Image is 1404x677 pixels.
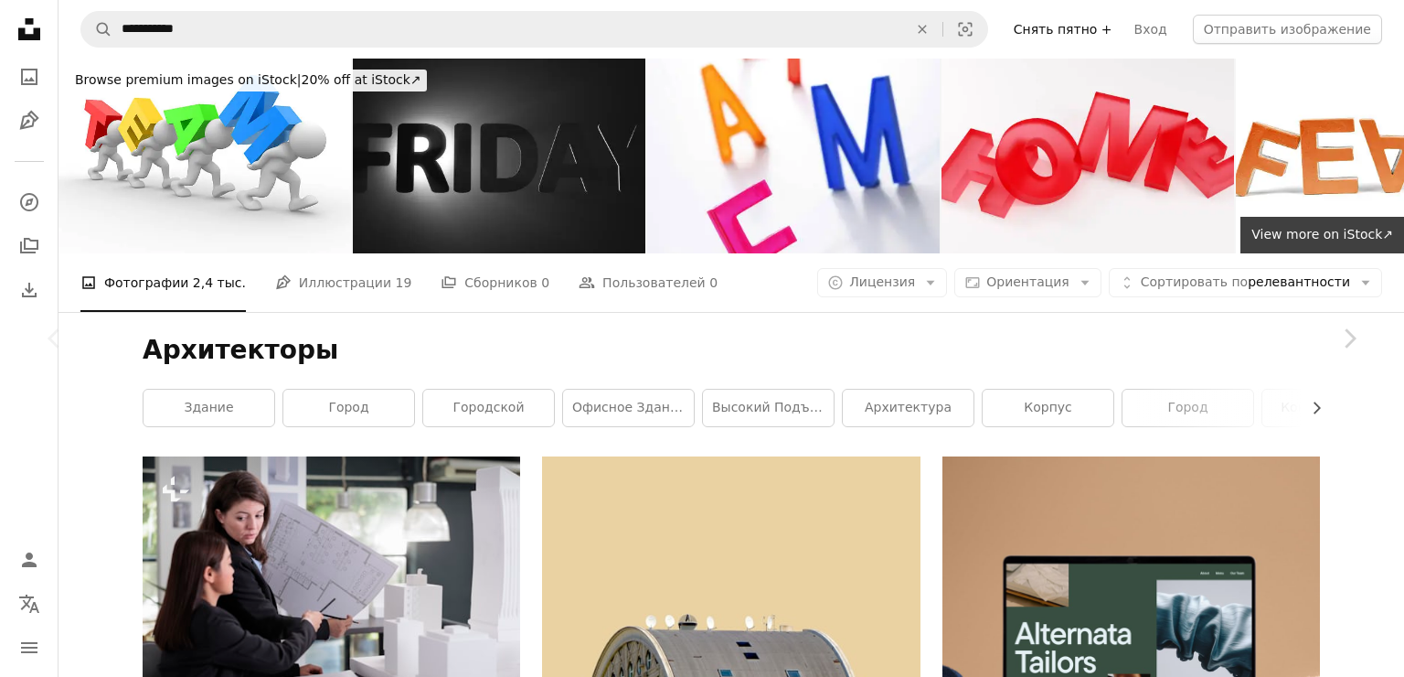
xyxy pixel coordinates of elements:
[703,390,834,426] a: высокий подъем
[712,400,827,414] ya-tr-span: высокий подъем
[1251,227,1393,242] span: View more on iStock ↗
[11,586,48,622] button: Язык
[328,400,368,414] ya-tr-span: город
[1193,15,1382,44] button: Отправить изображение
[986,274,1069,289] ya-tr-span: Ориентация
[11,542,48,578] a: Войдите в систему / Зарегистрируйтесь
[1281,400,1375,414] ya-tr-span: кондоминиум
[1123,15,1178,44] a: Вход
[75,72,421,87] span: 20% off at iStock ↗
[902,12,942,47] button: Очистить
[1141,274,1248,289] ya-tr-span: Сортировать по
[563,390,694,426] a: офисное здание
[602,273,706,293] ya-tr-span: Пользователей
[1204,22,1371,37] ya-tr-span: Отправить изображение
[1109,268,1382,297] button: Сортировать порелевантности
[283,390,414,426] a: город
[579,253,718,312] a: Пользователей 0
[353,59,645,253] img: Black Friday abstract illustration. Text in the spotlight.
[452,400,524,414] ya-tr-span: Городской
[184,400,233,414] ya-tr-span: здание
[144,390,274,426] a: здание
[143,335,338,365] ya-tr-span: Архитекторы
[1003,15,1123,44] a: Снять пятно +
[58,59,351,253] img: Teamwork
[572,400,686,414] ya-tr-span: офисное здание
[1240,217,1404,253] a: View more on iStock↗
[1134,22,1167,37] ya-tr-span: Вход
[11,59,48,95] a: Фото
[396,275,412,290] ya-tr-span: 19
[81,12,112,47] button: Поиск Unsplash
[58,59,438,102] a: Browse premium images on iStock|20% off at iStock↗
[954,268,1101,297] button: Ориентация
[941,59,1234,253] img: Luxury glass red inscription home on grey podium, soft light, front view smooth background, 3d re...
[464,273,537,293] ya-tr-span: Сборников
[1122,390,1253,426] a: город
[865,400,952,414] ya-tr-span: архитектура
[1024,400,1072,414] ya-tr-span: корпус
[709,275,718,290] ya-tr-span: 0
[80,11,988,48] form: Поиск визуальных элементов по всему сайту
[1014,22,1112,37] ya-tr-span: Снять пятно +
[275,253,411,312] a: Иллюстрации 19
[983,390,1113,426] a: корпус
[817,268,947,297] button: Лицензия
[143,574,520,590] a: Архитектор и инженер с чертежами в руках обсуждают эскиз строительного проекта, работая с САПР в ...
[11,102,48,139] a: Иллюстрации
[1167,400,1207,414] ya-tr-span: город
[541,275,549,290] ya-tr-span: 0
[75,72,301,87] span: Browse premium images on iStock |
[1294,251,1404,426] a: Далее
[647,59,940,253] img: Alphabets
[423,390,554,426] a: Городской
[1262,390,1393,426] a: кондоминиум
[843,390,973,426] a: архитектура
[849,274,915,289] ya-tr-span: Лицензия
[1248,274,1350,289] ya-tr-span: релевантности
[11,184,48,220] a: Исследовать
[441,253,549,312] a: Сборников 0
[11,629,48,666] button: Меню
[943,12,987,47] button: Визуальный поиск
[11,228,48,264] a: Коллекции
[299,273,391,293] ya-tr-span: Иллюстрации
